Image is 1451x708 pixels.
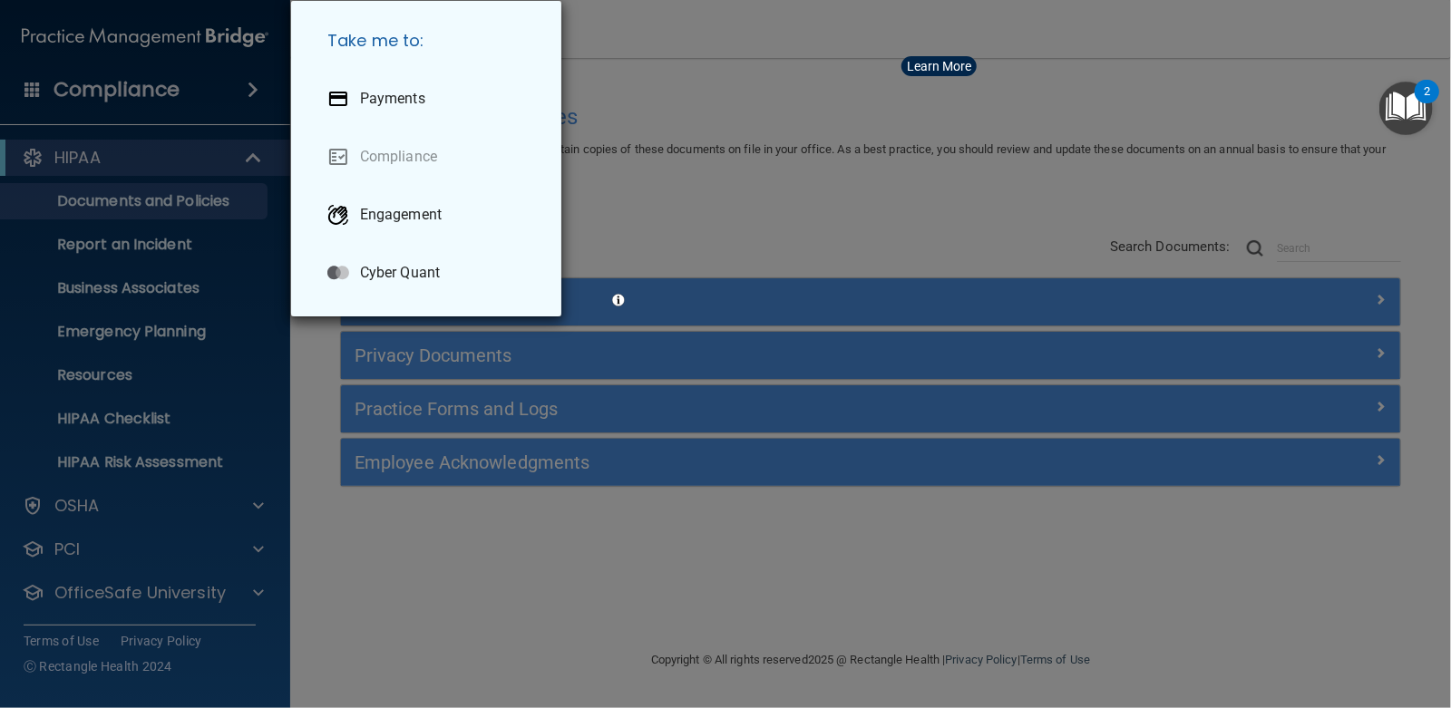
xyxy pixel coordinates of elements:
[360,206,442,224] p: Engagement
[313,189,547,240] a: Engagement
[1379,82,1433,135] button: Open Resource Center, 2 new notifications
[901,56,977,76] button: Learn More
[360,264,440,282] p: Cyber Quant
[1424,92,1430,115] div: 2
[313,131,547,182] a: Compliance
[907,60,971,73] div: Learn More
[313,15,547,66] h5: Take me to:
[313,247,547,298] a: Cyber Quant
[360,90,425,108] p: Payments
[313,73,547,124] a: Payments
